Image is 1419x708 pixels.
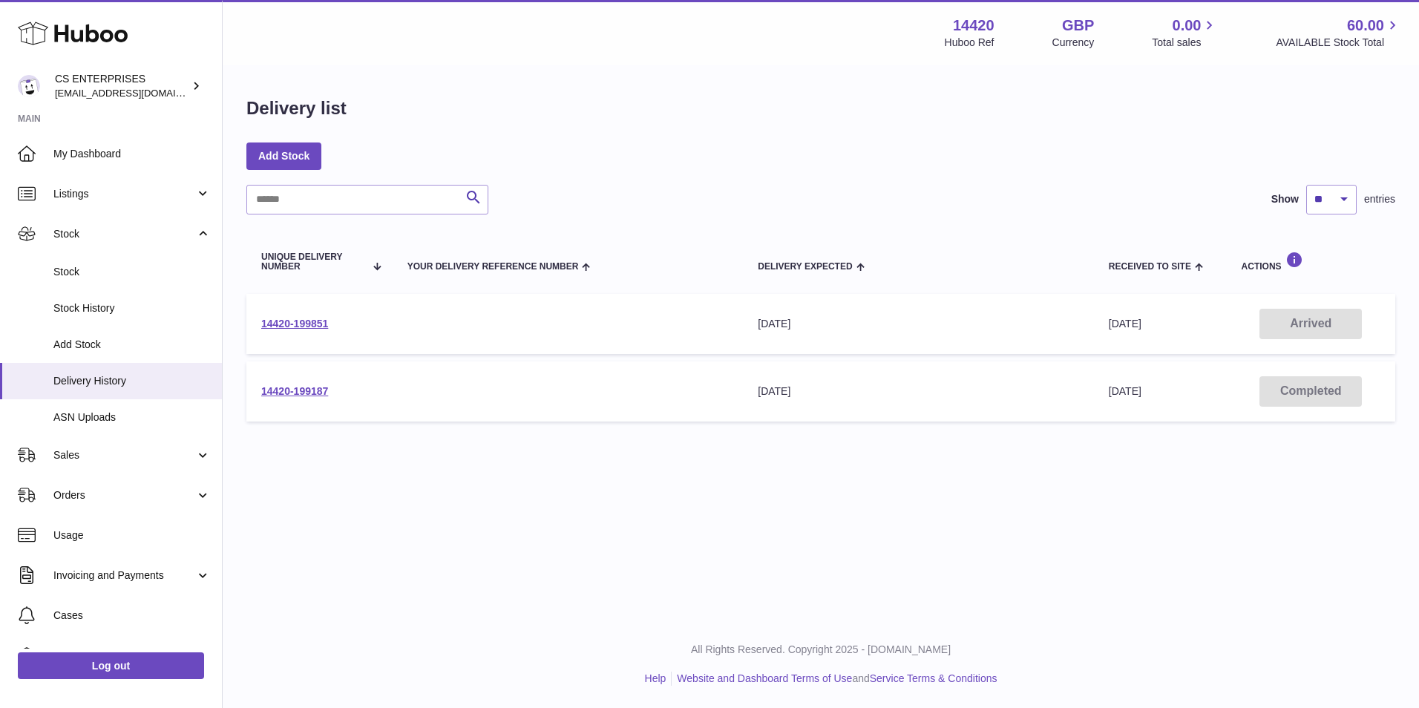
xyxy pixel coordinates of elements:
[53,147,211,161] span: My Dashboard
[53,568,195,583] span: Invoicing and Payments
[53,187,195,201] span: Listings
[1109,318,1141,330] span: [DATE]
[953,16,994,36] strong: 14420
[870,672,997,684] a: Service Terms & Conditions
[53,227,195,241] span: Stock
[1109,385,1141,397] span: [DATE]
[53,374,211,388] span: Delivery History
[261,385,328,397] a: 14420-199187
[645,672,666,684] a: Help
[758,317,1079,331] div: [DATE]
[53,265,211,279] span: Stock
[1347,16,1384,36] span: 60.00
[1109,262,1191,272] span: Received to Site
[945,36,994,50] div: Huboo Ref
[1173,16,1202,36] span: 0.00
[53,528,211,543] span: Usage
[261,252,364,272] span: Unique Delivery Number
[1271,192,1299,206] label: Show
[55,87,218,99] span: [EMAIL_ADDRESS][DOMAIN_NAME]
[55,72,189,100] div: CS ENTERPRISES
[1062,16,1094,36] strong: GBP
[246,96,347,120] h1: Delivery list
[53,488,195,502] span: Orders
[677,672,852,684] a: Website and Dashboard Terms of Use
[235,643,1407,657] p: All Rights Reserved. Copyright 2025 - [DOMAIN_NAME]
[1052,36,1095,50] div: Currency
[1242,252,1380,272] div: Actions
[53,609,211,623] span: Cases
[1276,36,1401,50] span: AVAILABLE Stock Total
[1152,16,1218,50] a: 0.00 Total sales
[53,338,211,352] span: Add Stock
[1152,36,1218,50] span: Total sales
[672,672,997,686] li: and
[758,262,852,272] span: Delivery Expected
[261,318,328,330] a: 14420-199851
[53,448,195,462] span: Sales
[246,142,321,169] a: Add Stock
[53,410,211,425] span: ASN Uploads
[18,652,204,679] a: Log out
[1364,192,1395,206] span: entries
[1276,16,1401,50] a: 60.00 AVAILABLE Stock Total
[53,301,211,315] span: Stock History
[18,75,40,97] img: internalAdmin-14420@internal.huboo.com
[758,384,1079,399] div: [DATE]
[407,262,579,272] span: Your Delivery Reference Number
